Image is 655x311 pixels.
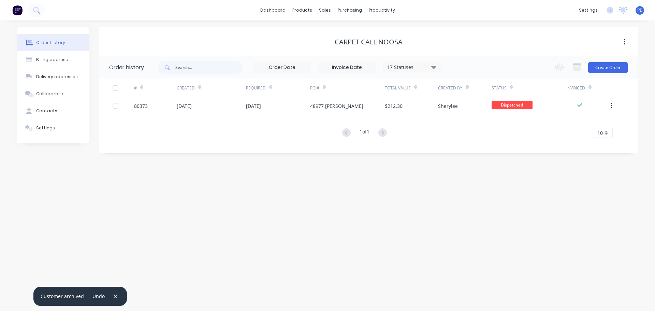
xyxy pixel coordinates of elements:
div: Order history [36,40,65,46]
div: purchasing [334,5,365,15]
button: Undo [89,292,108,301]
div: Billing address [36,57,68,63]
button: Delivery addresses [17,68,89,85]
div: Carpet Call Noosa [335,38,403,46]
div: settings [576,5,601,15]
span: 10 [597,129,603,137]
div: Status [492,79,566,97]
input: Search... [175,61,243,74]
div: Collaborate [36,91,63,97]
div: Created [177,85,195,91]
div: 48977 [PERSON_NAME] [310,102,363,110]
div: Contacts [36,108,57,114]
div: Created By [438,85,462,91]
div: [DATE] [177,102,192,110]
div: $212.30 [385,102,403,110]
div: PO # [310,85,319,91]
div: 1 of 1 [360,128,369,138]
div: sales [316,5,334,15]
div: Required [246,85,266,91]
div: Invoiced [566,85,585,91]
div: Sherylee [438,102,458,110]
div: Delivery addresses [36,74,78,80]
div: # [134,85,137,91]
a: dashboard [257,5,289,15]
button: Order history [17,34,89,51]
div: # [134,79,177,97]
div: Status [492,85,507,91]
button: Collaborate [17,85,89,102]
input: Invoice Date [318,62,376,73]
button: Contacts [17,102,89,119]
div: Total Value [385,85,411,91]
div: 80373 [134,102,148,110]
input: Order Date [253,62,311,73]
div: 17 Statuses [383,63,440,71]
button: Settings [17,119,89,137]
div: Settings [36,125,55,131]
div: [DATE] [246,102,261,110]
div: Created By [438,79,491,97]
div: Created [177,79,246,97]
img: Factory [12,5,23,15]
div: Customer archived [41,293,84,300]
div: Order history [109,63,144,72]
div: Total Value [385,79,438,97]
div: productivity [365,5,398,15]
span: PD [637,7,643,13]
div: Invoiced [566,79,609,97]
span: Dispatched [492,101,533,109]
div: products [289,5,316,15]
div: PO # [310,79,385,97]
button: Billing address [17,51,89,68]
div: Required [246,79,310,97]
button: Create Order [588,62,628,73]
